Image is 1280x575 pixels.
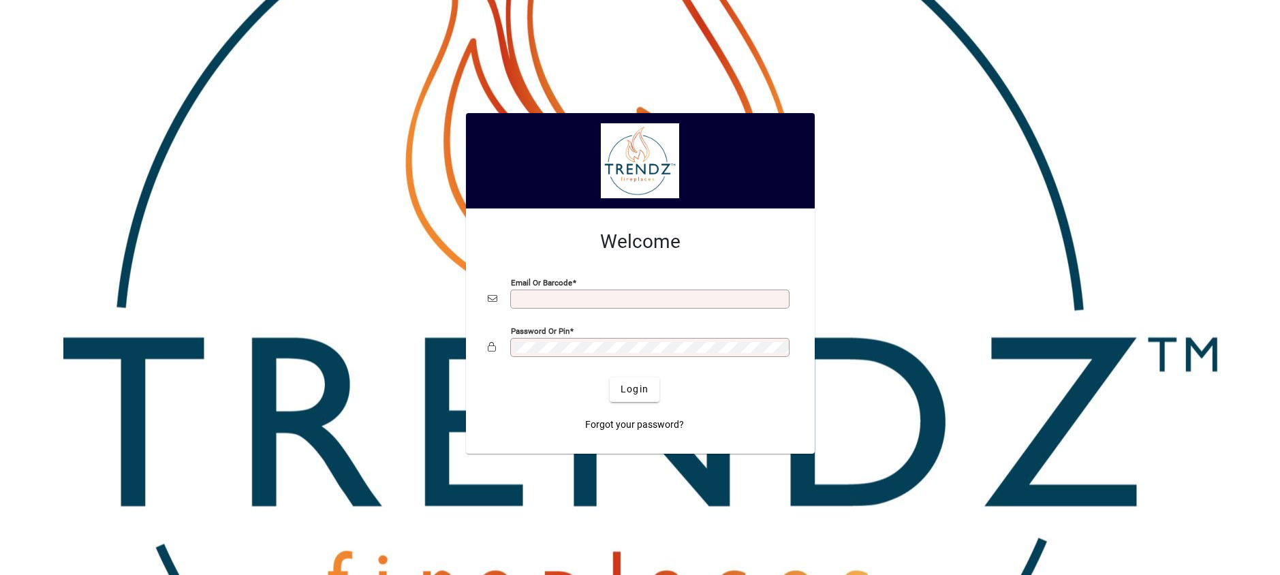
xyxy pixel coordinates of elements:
mat-label: Password or Pin [511,326,569,335]
button: Login [610,377,659,402]
span: Login [621,382,649,397]
span: Forgot your password? [585,418,684,432]
h2: Welcome [488,230,793,253]
a: Forgot your password? [580,413,689,437]
mat-label: Email or Barcode [511,277,572,287]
